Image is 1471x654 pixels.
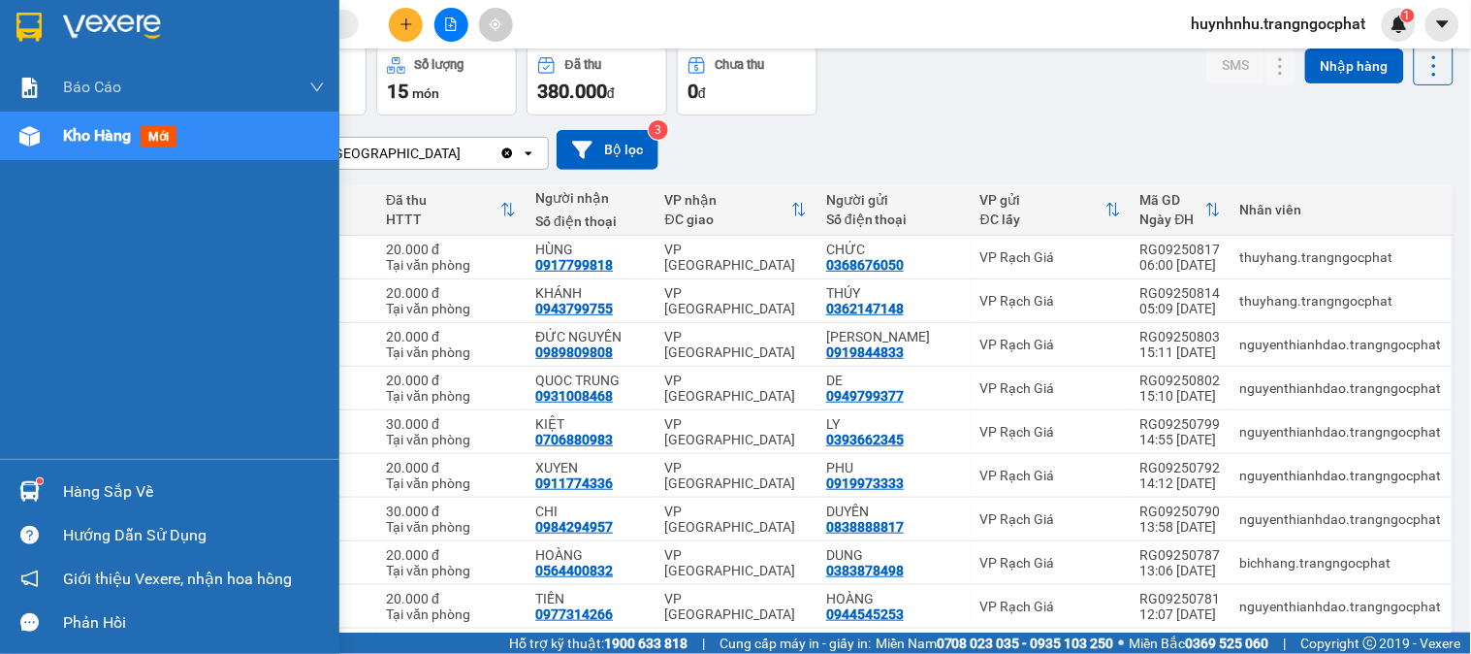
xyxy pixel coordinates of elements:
[1240,337,1442,352] div: nguyenthianhdao.trangngocphat
[826,591,961,606] div: HOÀNG
[1206,48,1264,82] button: SMS
[389,8,423,42] button: plus
[1140,606,1221,622] div: 12:07 [DATE]
[826,416,961,432] div: LY
[1240,599,1442,614] div: nguyenthianhdao.trangngocphat
[1240,249,1442,265] div: thuyhang.trangngocphat
[16,13,42,42] img: logo-vxr
[386,257,516,273] div: Tại văn phòng
[1363,637,1377,650] span: copyright
[386,192,500,208] div: Đã thu
[826,192,961,208] div: Người gửi
[1240,293,1442,309] div: thuyhang.trangngocphat
[63,567,292,591] span: Giới thiệu Vexere, nhận hoa hồng
[649,120,668,140] sup: 3
[826,547,961,563] div: DUNG
[386,504,516,519] div: 30.000 đ
[1140,563,1221,578] div: 13:06 [DATE]
[1140,192,1205,208] div: Mã GD
[386,344,516,360] div: Tại văn phòng
[826,242,961,257] div: CHỨC
[980,249,1121,265] div: VP Rạch Giá
[1240,511,1442,527] div: nguyenthianhdao.trangngocphat
[688,80,698,103] span: 0
[826,285,961,301] div: THÚY
[309,144,461,163] div: VP [GEOGRAPHIC_DATA]
[980,511,1121,527] div: VP Rạch Giá
[1140,285,1221,301] div: RG09250814
[1176,12,1382,36] span: huynhnhu.trangngocphat
[19,481,40,502] img: warehouse-icon
[386,329,516,344] div: 20.000 đ
[1140,242,1221,257] div: RG09250817
[509,633,688,654] span: Hỗ trợ kỹ thuật:
[1434,16,1452,33] span: caret-down
[499,146,515,161] svg: Clear value
[19,126,40,147] img: warehouse-icon
[665,373,807,404] div: VP [GEOGRAPHIC_DATA]
[1140,416,1221,432] div: RG09250799
[415,58,464,72] div: Số lượng
[535,460,645,475] div: XUYEN
[63,75,121,99] span: Báo cáo
[386,475,516,491] div: Tại văn phòng
[980,212,1105,227] div: ĐC lấy
[386,563,516,578] div: Tại văn phòng
[656,184,816,236] th: Toggle SortBy
[535,432,613,447] div: 0706880983
[1284,633,1287,654] span: |
[826,212,961,227] div: Số điện thoại
[716,58,765,72] div: Chưa thu
[535,547,645,563] div: HOÀNG
[980,380,1121,396] div: VP Rạch Giá
[1240,380,1442,396] div: nguyenthianhdao.trangngocphat
[489,17,502,31] span: aim
[1425,8,1459,42] button: caret-down
[1404,9,1411,22] span: 1
[826,606,904,622] div: 0944545253
[1140,344,1221,360] div: 15:11 [DATE]
[1140,301,1221,316] div: 05:09 [DATE]
[665,504,807,535] div: VP [GEOGRAPHIC_DATA]
[1240,555,1442,571] div: bichhang.trangngocphat
[535,329,645,344] div: ĐỨC NGUYÊN
[720,633,871,654] span: Cung cấp máy in - giấy in:
[665,460,807,491] div: VP [GEOGRAPHIC_DATA]
[386,519,516,535] div: Tại văn phòng
[444,17,458,31] span: file-add
[535,519,613,535] div: 0984294957
[876,633,1114,654] span: Miền Nam
[826,475,904,491] div: 0919973333
[535,257,613,273] div: 0917799818
[63,608,325,638] div: Phản hồi
[535,563,613,578] div: 0564400832
[537,80,607,103] span: 380.000
[1401,9,1415,22] sup: 1
[1140,432,1221,447] div: 14:55 [DATE]
[665,285,807,316] div: VP [GEOGRAPHIC_DATA]
[1140,475,1221,491] div: 14:12 [DATE]
[1140,519,1221,535] div: 13:58 [DATE]
[826,373,961,388] div: DE
[980,599,1121,614] div: VP Rạch Giá
[665,547,807,578] div: VP [GEOGRAPHIC_DATA]
[826,563,904,578] div: 0383878498
[386,285,516,301] div: 20.000 đ
[1140,547,1221,563] div: RG09250787
[386,373,516,388] div: 20.000 đ
[20,526,39,544] span: question-circle
[535,190,645,206] div: Người nhận
[535,416,645,432] div: KIỆT
[980,192,1105,208] div: VP gửi
[535,388,613,404] div: 0931008468
[1140,388,1221,404] div: 15:10 [DATE]
[386,301,516,316] div: Tại văn phòng
[387,80,408,103] span: 15
[141,126,176,147] span: mới
[665,591,807,622] div: VP [GEOGRAPHIC_DATA]
[826,388,904,404] div: 0949799377
[1240,424,1442,440] div: nguyenthianhdao.trangngocphat
[557,130,658,170] button: Bộ lọc
[1131,184,1231,236] th: Toggle SortBy
[1305,49,1404,83] button: Nhập hàng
